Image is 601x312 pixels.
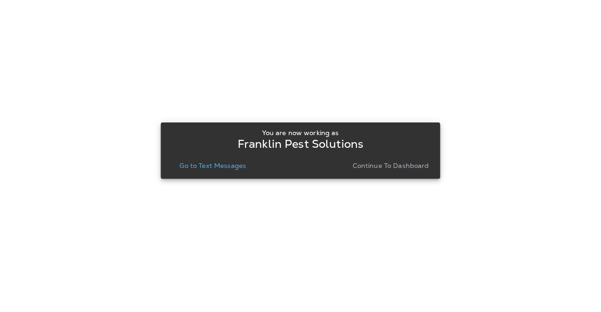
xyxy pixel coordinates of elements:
[262,129,339,137] p: You are now working as
[349,159,433,172] button: Continue to Dashboard
[176,159,250,172] button: Go to Text Messages
[238,140,363,148] p: Franklin Pest Solutions
[179,162,246,169] p: Go to Text Messages
[353,162,429,169] p: Continue to Dashboard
